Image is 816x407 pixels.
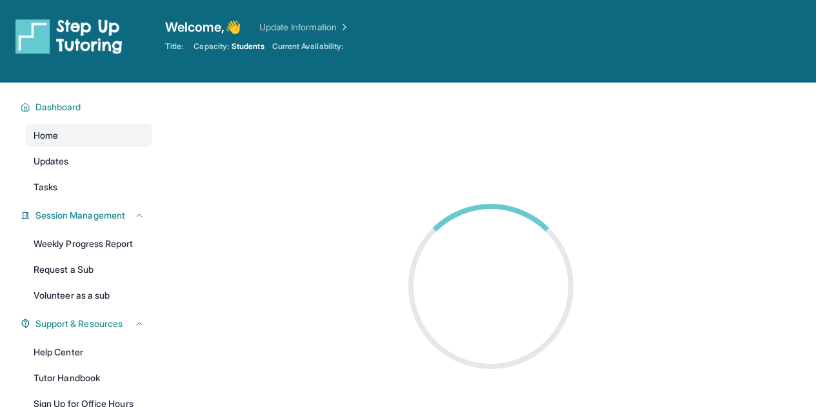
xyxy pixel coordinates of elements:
[34,181,57,194] span: Tasks
[26,341,152,364] a: Help Center
[165,41,183,52] span: Title:
[30,101,144,114] button: Dashboard
[26,366,152,390] a: Tutor Handbook
[30,317,144,330] button: Support & Resources
[272,41,343,52] span: Current Availability:
[232,41,264,52] span: Students
[26,124,152,147] a: Home
[35,101,81,114] span: Dashboard
[26,284,152,307] a: Volunteer as a sub
[259,21,350,34] a: Update Information
[35,209,125,222] span: Session Management
[35,317,123,330] span: Support & Resources
[165,18,241,36] span: Welcome, 👋
[337,21,350,34] img: Chevron Right
[26,258,152,281] a: Request a Sub
[15,18,123,54] img: logo
[34,129,58,142] span: Home
[26,232,152,255] a: Weekly Progress Report
[30,209,144,222] button: Session Management
[34,155,69,168] span: Updates
[26,175,152,199] a: Tasks
[26,150,152,173] a: Updates
[194,41,229,52] span: Capacity:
